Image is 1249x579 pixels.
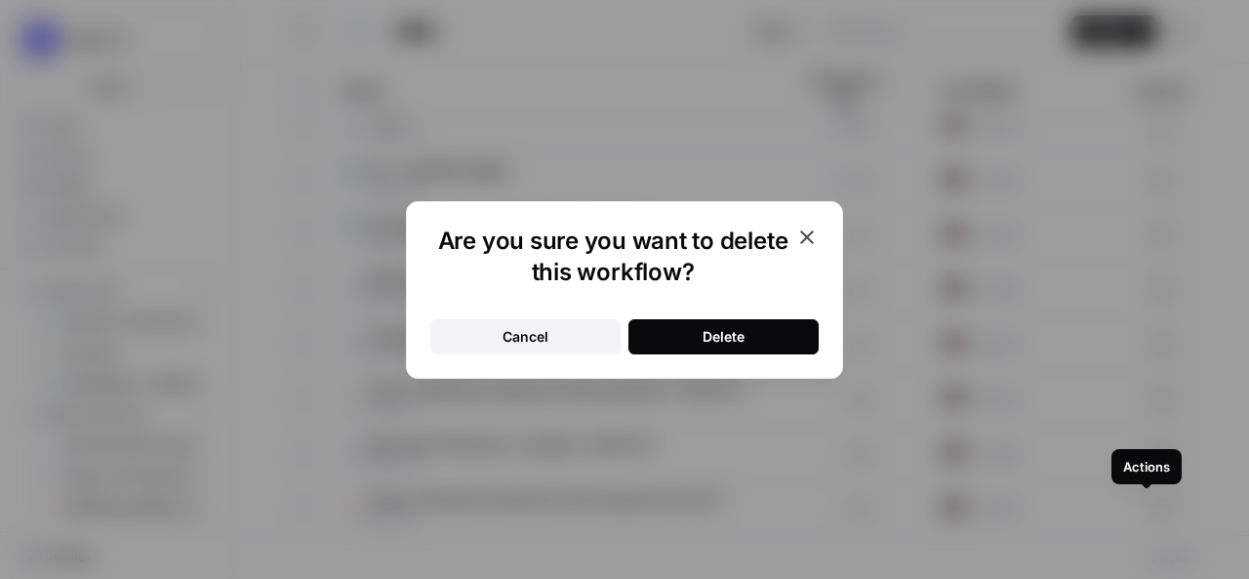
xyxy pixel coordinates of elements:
div: Actions [1123,457,1170,476]
div: Delete [703,327,745,347]
button: Cancel [430,319,621,354]
h1: Are you sure you want to delete this workflow? [430,226,795,288]
div: Cancel [503,327,548,347]
button: Delete [628,319,819,354]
